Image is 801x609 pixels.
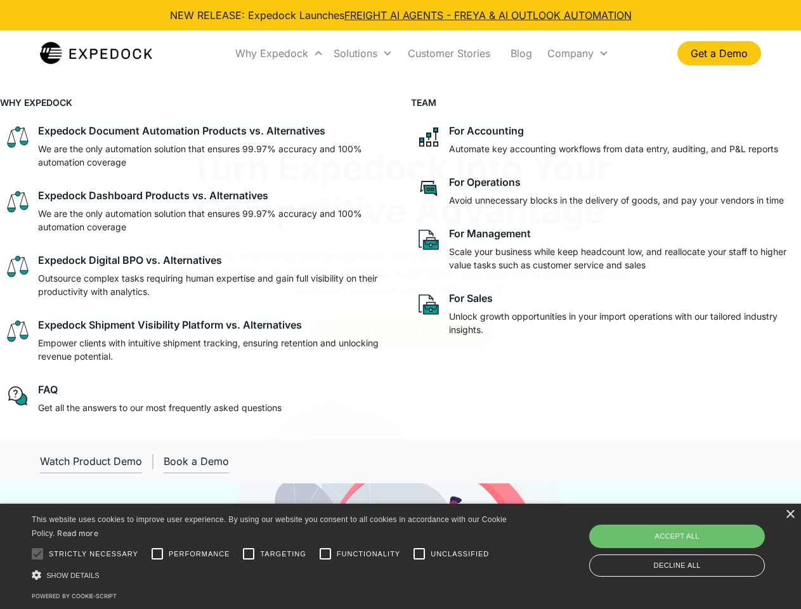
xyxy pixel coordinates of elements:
a: Powered by cookie-script [32,593,117,599]
p: Avoid unnecessary blocks in the delivery of goods, and pay your vendors in time [449,193,784,207]
div: Show details [32,568,511,582]
iframe: Chat Widget [590,472,801,609]
div: Watch Product Demo [40,455,142,468]
img: rectangular chat bubble icon [416,176,441,201]
div: For Sales [449,292,493,304]
div: For Accounting [449,124,524,137]
p: Outsource complex tasks requiring human expertise and gain full visibility on their productivity ... [38,272,386,298]
a: FREIGHT AI AGENTS - FREYA & AI OUTLOOK AUTOMATION [344,9,632,22]
div: Solutions [329,32,398,75]
img: network like icon [416,124,441,150]
div: For Management [449,227,531,240]
span: This website uses cookies to improve user experience. By using our website you consent to all coo... [32,515,507,539]
a: Customer Stories [398,32,500,75]
p: Automate key accounting workflows from data entry, auditing, and P&L reports [449,142,778,155]
div: Company [542,32,614,75]
p: Unlock growth opportunities in your import operations with our tailored industry insights. [449,310,797,336]
a: Blog [500,32,542,75]
a: Book a Demo [164,450,229,473]
div: Why Expedock [230,32,329,75]
div: Why Expedock [235,47,308,60]
span: Functionality [337,549,400,560]
a: home [40,41,152,66]
div: Expedock Document Automation Products vs. Alternatives [38,124,325,137]
div: For Operations [449,176,521,188]
span: Unclassified [431,549,489,560]
img: scale icon [5,318,30,344]
div: Company [547,47,594,60]
p: We are the only automation solution that ensures 99.97% accuracy and 100% automation coverage [38,142,386,169]
div: Expedock Dashboard Products vs. Alternatives [38,189,268,202]
span: Targeting [260,549,306,560]
span: Performance [169,549,230,560]
div: Solutions [334,47,377,60]
span: Strictly necessary [49,549,138,560]
img: regular chat bubble icon [5,383,30,409]
img: paper and bag icon [416,227,441,252]
a: open lightbox [40,450,142,473]
p: Scale your business while keep headcount low, and reallocate your staff to higher value tasks suc... [449,245,797,272]
a: Read more [57,528,98,538]
p: We are the only automation solution that ensures 99.97% accuracy and 100% automation coverage [38,207,386,233]
p: Empower clients with intuitive shipment tracking, ensuring retention and unlocking revenue potent... [38,336,386,363]
div: Book a Demo [164,455,229,468]
img: paper and bag icon [416,292,441,317]
img: Expedock Logo [40,41,152,66]
div: Expedock Shipment Visibility Platform vs. Alternatives [38,318,302,331]
p: Get all the answers to our most frequently asked questions [38,401,282,414]
span: Show details [46,572,100,579]
img: scale icon [5,189,30,214]
img: scale icon [5,254,30,279]
div: NEW RELEASE: Expedock Launches [170,8,632,23]
div: FAQ [38,383,58,396]
div: Expedock Digital BPO vs. Alternatives [38,254,222,266]
img: scale icon [5,124,30,150]
a: Get a Demo [677,41,761,65]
